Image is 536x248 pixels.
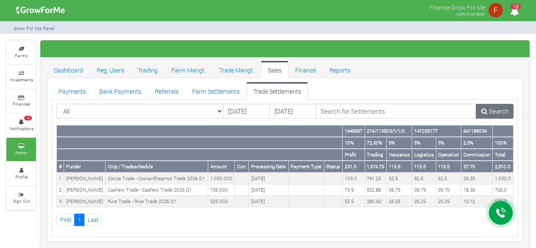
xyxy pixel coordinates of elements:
[365,149,387,161] th: Trading
[64,196,106,207] td: [PERSON_NAME]
[52,82,92,99] a: Payments
[412,149,436,161] th: Logistics
[387,149,412,161] th: Insurance
[436,137,461,149] th: 5%
[461,196,493,207] td: 13.12
[493,173,514,184] td: 1,050.0
[315,104,477,119] input: Search for Settlements
[64,173,106,184] td: [PERSON_NAME]
[223,104,270,119] input: DD/MM/YYYY
[365,173,387,184] td: 761.25
[323,61,357,78] a: Reports
[106,161,208,173] th: Crop / Tradeschedule
[64,161,106,173] th: Funder
[6,138,36,161] a: Admin
[208,161,235,173] th: Amount
[324,161,343,173] th: Status
[412,137,436,149] th: 5%
[208,173,235,184] td: 1,050.000
[165,61,212,78] a: Farm Mangt.
[387,137,412,149] th: 5%
[64,184,106,196] td: [PERSON_NAME]
[13,101,30,107] small: Finances
[436,161,461,173] th: 115.5
[506,8,523,16] a: 18
[365,161,387,173] th: 1,674.75
[461,125,493,137] th: 641188034
[493,161,514,173] th: 2,310.0
[487,2,504,19] img: growforme image
[476,104,514,119] a: Search
[148,82,185,99] a: Referrals
[343,137,365,149] th: 10%
[412,125,461,137] th: 141035177
[412,196,436,207] td: 26.25
[511,4,521,9] span: 18
[387,161,412,173] th: 115.5
[208,196,235,207] td: 525.000
[493,137,514,149] th: 100%
[365,137,387,149] th: 72.50%
[6,114,36,137] a: 18 Notifications
[131,61,165,78] a: Trading
[412,173,436,184] td: 52.5
[14,25,55,31] small: Grow For Me Panel
[235,161,249,173] th: Curr.
[249,184,288,196] td: [DATE]
[74,214,84,226] a: 1
[461,184,493,196] td: 18.38
[429,2,485,12] p: Finance Grow For Me
[106,173,208,184] td: Cocoa Trade - Cocoa/Shearnut Trade 2026 Q1
[24,116,32,121] span: 18
[365,184,387,196] td: 532.88
[436,196,461,207] td: 26.25
[6,162,36,185] a: Profile
[343,196,365,207] td: 52.5
[387,173,412,184] td: 52.5
[456,11,485,17] small: Administrator
[288,61,323,78] a: Finance
[343,125,365,137] th: 1448567
[6,89,36,113] a: Finances
[56,214,75,226] a: First
[249,161,288,173] th: Processing Date
[13,198,30,204] small: Sign Out
[461,173,493,184] td: 26.25
[249,196,288,207] td: [DATE]
[57,173,64,184] td: 1
[106,196,208,207] td: Rice Trade - Rice Trade 2026 Q1
[10,77,33,83] small: Investments
[436,184,461,196] td: 36.75
[47,61,90,78] a: Dashboard
[387,196,412,207] td: 26.25
[6,187,36,210] a: Sign Out
[15,174,28,180] small: Profile
[57,196,64,207] td: 3
[412,184,436,196] td: 36.75
[343,173,365,184] td: 105.0
[343,184,365,196] td: 73.5
[261,61,288,78] a: Sales
[493,184,514,196] td: 735.0
[15,53,28,59] small: Farms
[56,214,514,226] nav: Page Navigation
[6,65,36,88] a: Investments
[13,2,68,19] img: growforme image
[9,125,33,131] small: Notifications
[436,149,461,161] th: Operation
[57,161,64,173] th: #
[461,149,493,161] th: Commission
[365,125,412,137] th: 216/113503/1/1/0
[212,61,261,78] a: Trade Mangt.
[365,196,387,207] td: 380.62
[461,137,493,149] th: 2.5%
[246,82,308,99] a: Trade Settlements
[288,161,324,173] th: Payment Type
[6,41,36,64] a: Farms
[387,184,412,196] td: 36.75
[249,173,288,184] td: [DATE]
[436,173,461,184] td: 52.5
[461,161,493,173] th: 57.75
[493,149,514,161] th: Total
[84,214,102,226] a: Last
